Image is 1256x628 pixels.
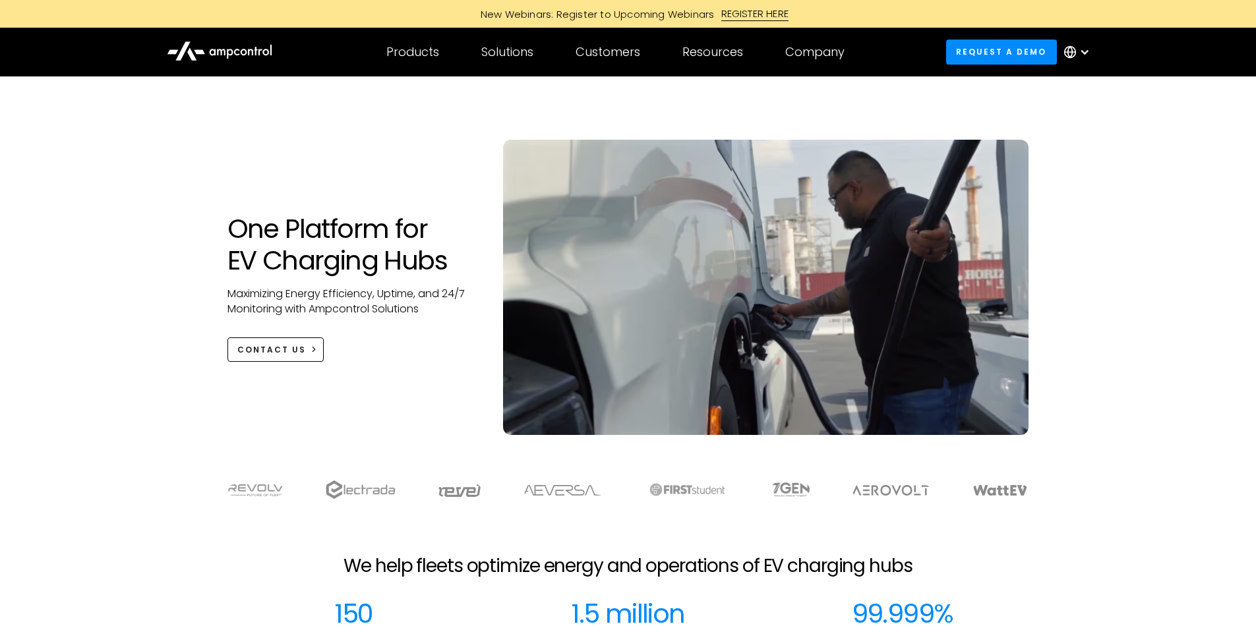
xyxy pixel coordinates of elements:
[386,45,439,59] div: Products
[481,45,533,59] div: Solutions
[332,7,925,21] a: New Webinars: Register to Upcoming WebinarsREGISTER HERE
[467,7,721,21] div: New Webinars: Register to Upcoming Webinars
[785,45,845,59] div: Company
[227,287,477,316] p: Maximizing Energy Efficiency, Uptime, and 24/7 Monitoring with Ampcontrol Solutions
[227,337,324,362] a: CONTACT US
[344,555,912,577] h2: We help fleets optimize energy and operations of EV charging hubs
[576,45,640,59] div: Customers
[326,480,395,499] img: electrada logo
[682,45,743,59] div: Resources
[852,485,930,496] img: Aerovolt Logo
[972,485,1028,496] img: WattEV logo
[237,344,306,356] div: CONTACT US
[946,40,1057,64] a: Request a demo
[721,7,789,21] div: REGISTER HERE
[227,213,477,276] h1: One Platform for EV Charging Hubs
